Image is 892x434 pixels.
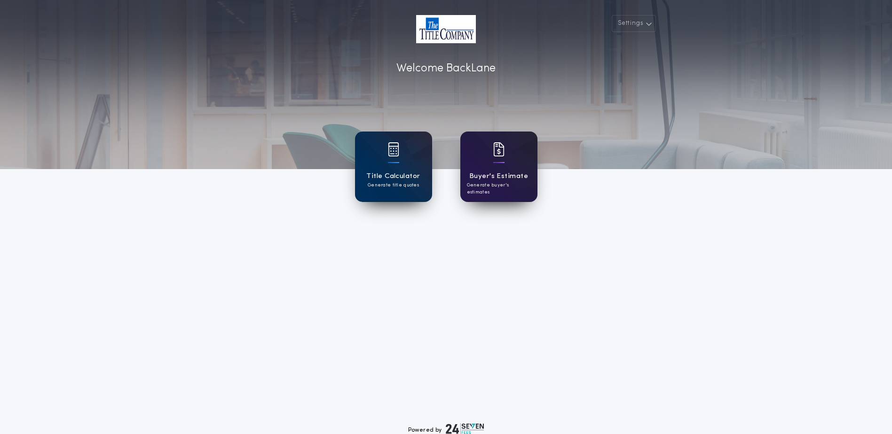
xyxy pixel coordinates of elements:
[388,142,399,156] img: card icon
[396,60,496,77] p: Welcome Back Lane
[355,132,432,202] a: card iconTitle CalculatorGenerate title quotes
[416,15,476,43] img: account-logo
[493,142,505,156] img: card icon
[612,15,656,32] button: Settings
[460,132,537,202] a: card iconBuyer's EstimateGenerate buyer's estimates
[467,182,531,196] p: Generate buyer's estimates
[366,171,420,182] h1: Title Calculator
[368,182,419,189] p: Generate title quotes
[469,171,528,182] h1: Buyer's Estimate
